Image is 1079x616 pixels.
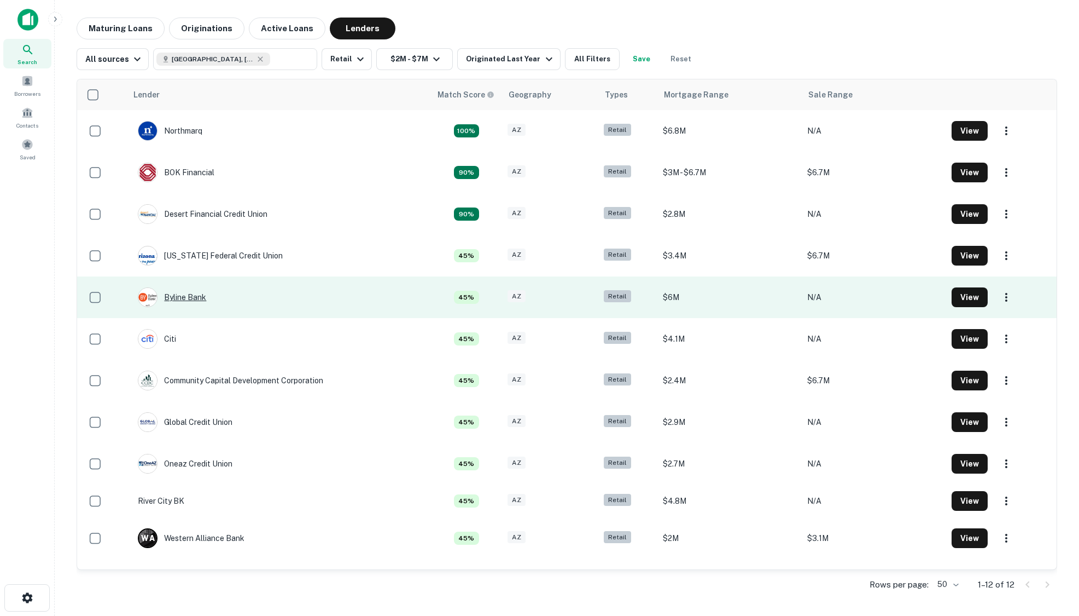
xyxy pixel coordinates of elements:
[604,415,631,428] div: Retail
[657,485,802,517] td: $4.8M
[802,401,946,443] td: N/A
[508,415,526,428] div: AZ
[508,207,526,220] div: AZ
[127,79,430,110] th: Lender
[508,332,526,344] div: AZ
[138,163,214,182] div: BOK Financial
[802,152,946,193] td: $6.7M
[3,39,51,68] a: Search
[138,122,157,140] img: picture
[952,163,988,182] button: View
[3,134,51,164] a: Saved
[604,124,631,136] div: Retail
[454,416,479,429] div: Capitalize uses an advanced AI algorithm to match your search with the best lender. The match sco...
[508,373,526,386] div: AZ
[457,48,560,70] button: Originated Last Year
[952,121,988,141] button: View
[138,454,232,474] div: Oneaz Credit Union
[604,332,631,344] div: Retail
[565,48,620,70] button: All Filters
[138,454,157,473] img: picture
[802,193,946,235] td: N/A
[657,360,802,401] td: $2.4M
[508,165,526,178] div: AZ
[138,288,157,307] img: picture
[454,124,479,137] div: Capitalize uses an advanced AI algorithm to match your search with the best lender. The match sco...
[952,287,988,307] button: View
[85,53,144,66] div: All sources
[376,48,453,70] button: $2M - $7M
[454,249,479,262] div: Capitalize uses an advanced AI algorithm to match your search with the best lender. The match sco...
[802,443,946,485] td: N/A
[454,208,479,221] div: Capitalize uses an advanced AI algorithm to match your search with the best lender. The match sco...
[454,457,479,470] div: Capitalize uses an advanced AI algorithm to match your search with the best lender. The match sco...
[808,88,853,101] div: Sale Range
[802,318,946,360] td: N/A
[657,318,802,360] td: $4.1M
[454,291,479,304] div: Capitalize uses an advanced AI algorithm to match your search with the best lender. The match sco...
[657,277,802,318] td: $6M
[802,277,946,318] td: N/A
[802,360,946,401] td: $6.7M
[508,494,526,506] div: AZ
[77,18,165,39] button: Maturing Loans
[509,88,551,101] div: Geography
[664,88,728,101] div: Mortgage Range
[604,494,631,506] div: Retail
[172,54,254,64] span: [GEOGRAPHIC_DATA], [GEOGRAPHIC_DATA], [GEOGRAPHIC_DATA]
[802,235,946,277] td: $6.7M
[1024,528,1079,581] iframe: Chat Widget
[657,235,802,277] td: $3.4M
[604,249,631,261] div: Retail
[657,443,802,485] td: $2.7M
[657,517,802,559] td: $2M
[438,89,494,101] div: Capitalize uses an advanced AI algorithm to match your search with the best lender. The match sco...
[138,528,244,548] div: Western Alliance Bank
[138,371,323,390] div: Community Capital Development Corporation
[138,246,283,266] div: [US_STATE] Federal Credit Union
[138,163,157,182] img: picture
[18,9,38,31] img: capitalize-icon.png
[978,578,1014,591] p: 1–12 of 12
[18,57,37,66] span: Search
[657,193,802,235] td: $2.8M
[20,153,36,162] span: Saved
[624,48,659,70] button: Save your search to get updates of matches that match your search criteria.
[502,79,598,110] th: Geography
[431,79,502,110] th: Capitalize uses an advanced AI algorithm to match your search with the best lender. The match sco...
[802,79,946,110] th: Sale Range
[466,53,555,66] div: Originated Last Year
[657,110,802,152] td: $6.8M
[952,371,988,390] button: View
[952,412,988,432] button: View
[138,496,184,506] div: River City BK
[508,457,526,469] div: AZ
[438,89,492,101] h6: Match Score
[952,204,988,224] button: View
[330,18,395,39] button: Lenders
[14,89,40,98] span: Borrowers
[454,166,479,179] div: Capitalize uses an advanced AI algorithm to match your search with the best lender. The match sco...
[138,371,157,390] img: picture
[138,121,202,141] div: Northmarq
[16,121,38,130] span: Contacts
[138,329,176,349] div: Citi
[138,412,232,432] div: Global Credit Union
[508,290,526,303] div: AZ
[604,165,631,178] div: Retail
[933,577,960,592] div: 50
[952,491,988,511] button: View
[77,48,149,70] button: All sources
[3,71,51,100] a: Borrowers
[604,531,631,544] div: Retail
[133,88,160,101] div: Lender
[657,79,802,110] th: Mortgage Range
[802,110,946,152] td: N/A
[604,207,631,220] div: Retail
[657,559,802,601] td: $4.2M
[138,204,267,224] div: Desert Financial Credit Union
